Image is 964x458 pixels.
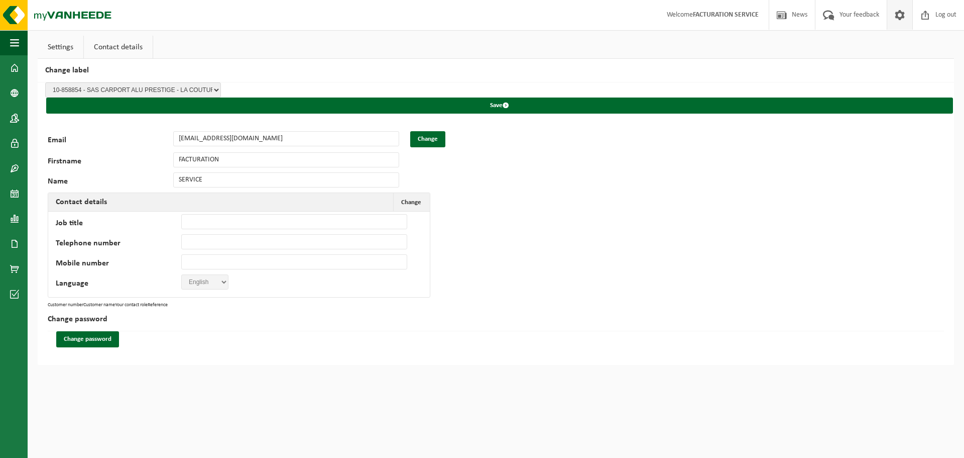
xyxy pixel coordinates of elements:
[46,98,953,114] button: Save
[115,303,148,308] th: Your contact role
[401,199,421,206] span: Change
[410,131,445,147] button: Change
[693,11,759,19] strong: FACTURATION SERVICE
[48,303,83,308] th: Customer number
[393,193,429,211] button: Change
[56,219,181,229] label: Job title
[56,280,181,290] label: Language
[56,239,181,249] label: Telephone number
[83,303,115,308] th: Customer name
[48,157,173,167] label: Firstname
[48,193,114,211] h2: Contact details
[148,303,168,308] th: Reference
[48,308,944,331] h2: Change password
[56,259,181,269] label: Mobile number
[84,36,153,59] a: Contact details
[48,177,173,188] label: Name
[173,131,399,146] input: Email
[48,136,173,147] label: Email
[56,331,119,347] button: Change password
[181,274,228,290] select: '; '; ';
[38,36,83,59] a: Settings
[38,59,954,82] h2: Change label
